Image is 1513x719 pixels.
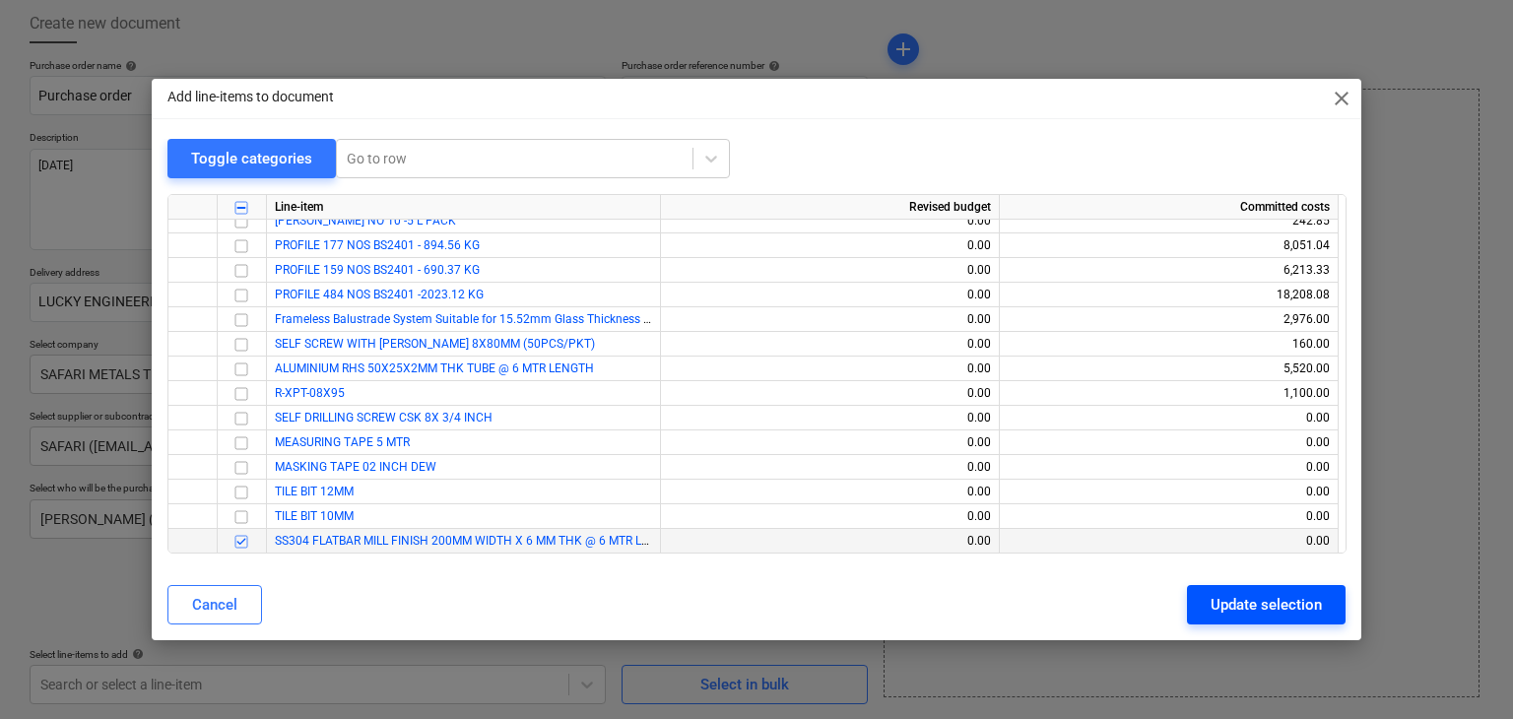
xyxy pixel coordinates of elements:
[275,411,493,425] a: SELF DRILLING SCREW CSK 8X 3/4 INCH
[275,534,681,548] a: SS304 FLATBAR MILL FINISH 200MM WIDTH X 6 MM THK @ 6 MTR LENGTH
[1008,307,1330,332] div: 2,976.00
[275,238,480,252] a: PROFILE 177 NOS BS2401 - 894.56 KG
[275,312,806,326] a: Frameless Balustrade System Suitable for 15.52mm Glass Thickness - CGB 55LC F 4 PCS-6mtr lenth
[1008,283,1330,307] div: 18,208.08
[275,337,595,351] a: SELF SCREW WITH [PERSON_NAME] 8X80MM (50PCS/PKT)
[669,480,991,504] div: 0.00
[275,214,456,228] a: [PERSON_NAME] NO 10 -5 L PACK
[669,430,991,455] div: 0.00
[1008,332,1330,357] div: 160.00
[275,337,595,351] span: SELF SCREW WITH FISCHER 8X80MM (50PCS/PKT)
[1008,504,1330,529] div: 0.00
[1008,406,1330,430] div: 0.00
[1008,480,1330,504] div: 0.00
[275,460,436,474] a: MASKING TAPE 02 INCH DEW
[669,381,991,406] div: 0.00
[275,288,484,301] a: PROFILE 484 NOS BS2401 -2023.12 KG
[1008,455,1330,480] div: 0.00
[1211,592,1322,618] div: Update selection
[1330,87,1353,110] span: close
[669,406,991,430] div: 0.00
[669,357,991,381] div: 0.00
[669,283,991,307] div: 0.00
[167,87,334,107] p: Add line-items to document
[669,332,991,357] div: 0.00
[191,146,312,171] div: Toggle categories
[669,233,991,258] div: 0.00
[275,509,354,523] a: TILE BIT 10MM
[267,195,661,220] div: Line-item
[669,307,991,332] div: 0.00
[275,485,354,498] a: TILE BIT 12MM
[1414,624,1513,719] iframe: Chat Widget
[661,195,1000,220] div: Revised budget
[1008,209,1330,233] div: 242.85
[1008,258,1330,283] div: 6,213.33
[1187,585,1346,624] button: Update selection
[1008,381,1330,406] div: 1,100.00
[167,139,336,178] button: Toggle categories
[275,435,410,449] a: MEASURING TAPE 5 MTR
[1008,430,1330,455] div: 0.00
[669,529,991,554] div: 0.00
[1000,195,1339,220] div: Committed costs
[669,504,991,529] div: 0.00
[669,258,991,283] div: 0.00
[275,263,480,277] a: PROFILE 159 NOS BS2401 - 690.37 KG
[669,455,991,480] div: 0.00
[275,361,594,375] a: ALUMINIUM RHS 50X25X2MM THK TUBE @ 6 MTR LENGTH
[1008,529,1330,554] div: 0.00
[275,214,456,228] span: JOTUN THINNER NO 10 -5 L PACK
[1008,357,1330,381] div: 5,520.00
[275,386,345,400] a: R-XPT-08X95
[167,585,262,624] button: Cancel
[669,209,991,233] div: 0.00
[1008,233,1330,258] div: 8,051.04
[192,592,237,618] div: Cancel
